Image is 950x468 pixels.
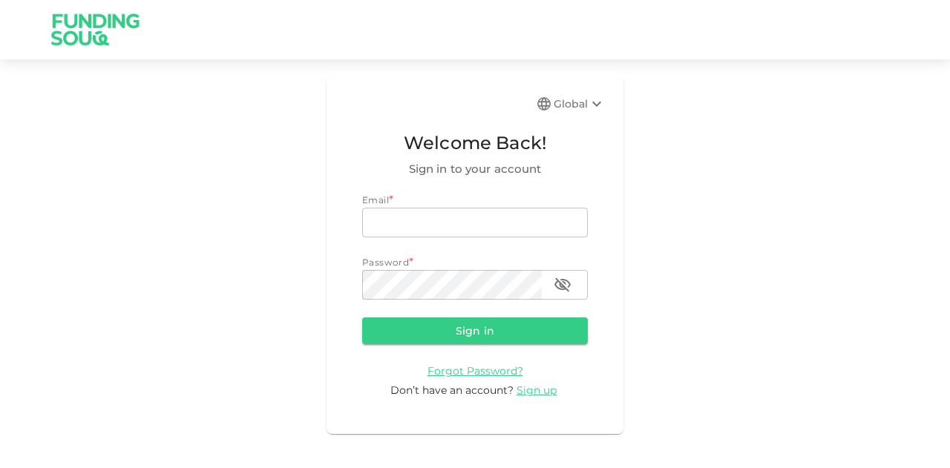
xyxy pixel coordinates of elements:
input: password [362,270,542,300]
span: Email [362,194,389,205]
span: Password [362,257,409,268]
span: Sign in to your account [362,160,588,178]
button: Sign in [362,317,588,344]
div: Global [554,95,606,113]
a: Forgot Password? [427,363,523,378]
span: Don’t have an account? [390,383,514,397]
span: Sign up [517,383,557,397]
span: Welcome Back! [362,129,588,157]
input: email [362,208,588,237]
